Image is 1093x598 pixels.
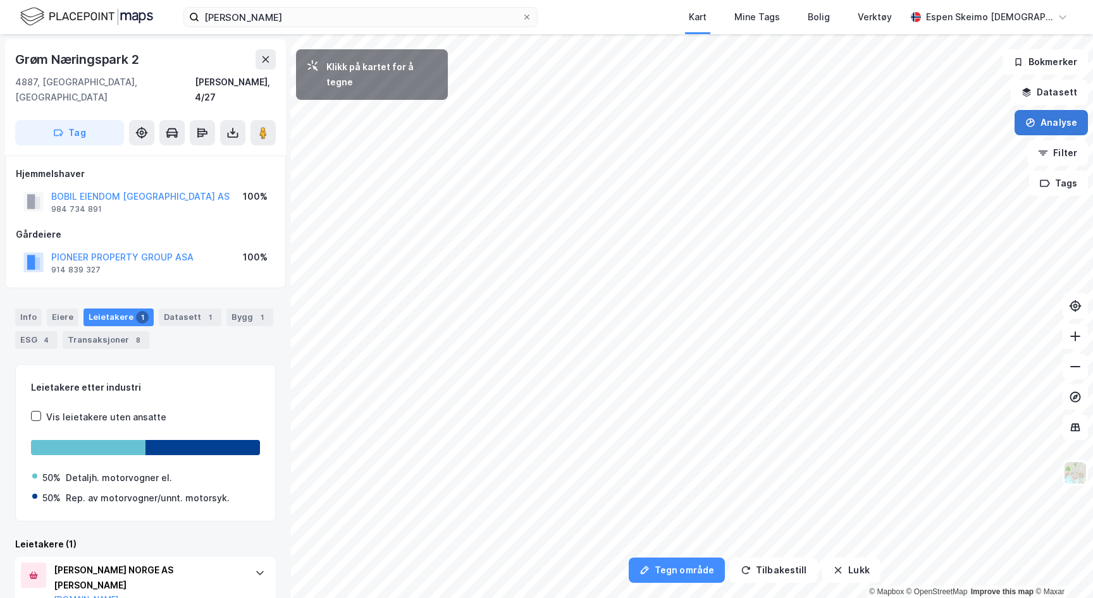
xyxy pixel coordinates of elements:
[1027,140,1088,166] button: Filter
[15,49,141,70] div: Grøm Næringspark 2
[734,9,780,25] div: Mine Tags
[51,265,101,275] div: 914 839 327
[1011,80,1088,105] button: Datasett
[54,563,242,593] div: [PERSON_NAME] NORGE AS [PERSON_NAME]
[926,9,1053,25] div: Espen Skeimo [DEMOGRAPHIC_DATA]
[16,166,275,181] div: Hjemmelshaver
[906,587,968,596] a: OpenStreetMap
[51,204,102,214] div: 984 734 891
[204,311,216,324] div: 1
[858,9,892,25] div: Verktøy
[31,380,260,395] div: Leietakere etter industri
[42,470,61,485] div: 50%
[195,75,276,105] div: [PERSON_NAME], 4/27
[822,558,880,583] button: Lukk
[1029,171,1088,196] button: Tags
[730,558,817,583] button: Tilbakestill
[15,120,124,145] button: Tag
[689,9,707,25] div: Kart
[83,308,154,326] div: Leietakere
[66,470,172,485] div: Detaljh. motorvogner el.
[629,558,725,583] button: Tegn område
[1015,110,1088,135] button: Analyse
[1063,461,1087,485] img: Z
[47,308,78,326] div: Eiere
[15,75,195,105] div: 4887, [GEOGRAPHIC_DATA], [GEOGRAPHIC_DATA]
[1030,537,1093,598] iframe: Chat Widget
[243,250,268,265] div: 100%
[15,537,276,552] div: Leietakere (1)
[159,308,221,326] div: Datasett
[1030,537,1093,598] div: Kontrollprogram for chat
[971,587,1034,596] a: Improve this map
[243,189,268,204] div: 100%
[1003,49,1088,75] button: Bokmerker
[66,491,230,506] div: Rep. av motorvogner/unnt. motorsyk.
[46,410,166,425] div: Vis leietakere uten ansatte
[42,491,61,506] div: 50%
[808,9,830,25] div: Bolig
[869,587,904,596] a: Mapbox
[226,308,273,326] div: Bygg
[132,334,144,346] div: 8
[326,59,438,90] div: Klikk på kartet for å tegne
[136,311,149,324] div: 1
[199,8,522,27] input: Søk på adresse, matrikkel, gårdeiere, leietakere eller personer
[20,6,153,28] img: logo.f888ab2527a4732fd821a326f86c7f29.svg
[16,227,275,242] div: Gårdeiere
[256,311,268,324] div: 1
[15,331,58,349] div: ESG
[63,331,149,349] div: Transaksjoner
[15,308,42,326] div: Info
[40,334,52,346] div: 4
